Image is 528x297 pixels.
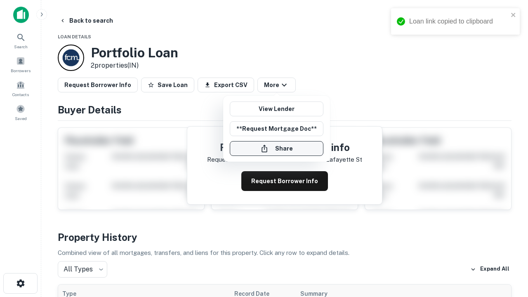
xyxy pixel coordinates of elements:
button: close [511,12,516,19]
iframe: Chat Widget [487,231,528,271]
a: View Lender [230,101,323,116]
div: Loan link copied to clipboard [409,16,508,26]
button: **Request Mortgage Doc** [230,121,323,136]
button: Share [230,141,323,156]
